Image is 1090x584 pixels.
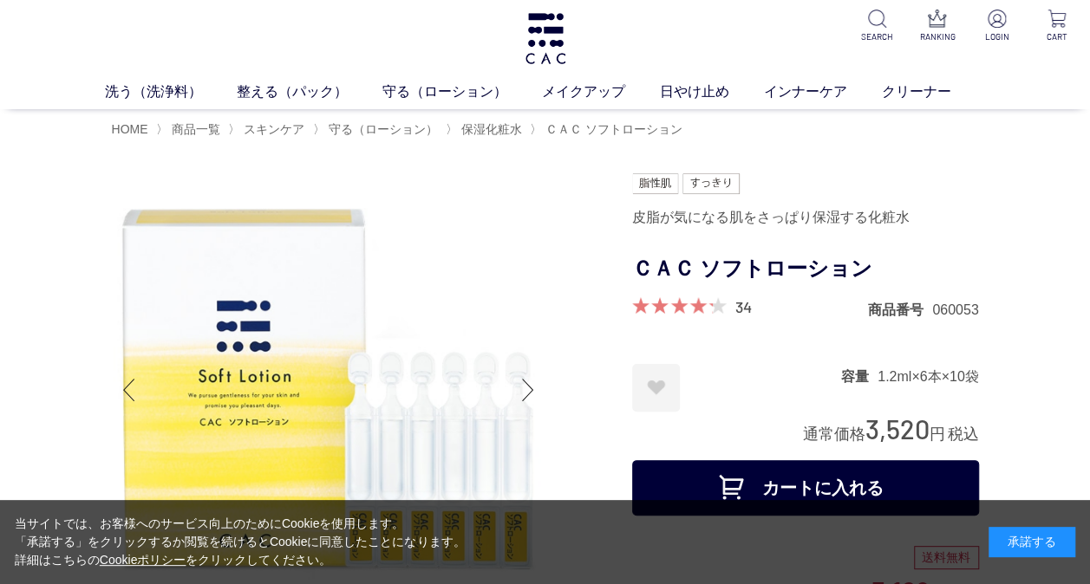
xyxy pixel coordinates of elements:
p: CART [1038,30,1076,43]
a: メイクアップ [542,81,660,102]
a: 洗う（洗浄料） [105,81,237,102]
img: すっきり [682,173,740,194]
a: 日やけ止め [660,81,764,102]
a: 整える（パック） [237,81,382,102]
a: 守る（ローション） [382,81,542,102]
p: RANKING [918,30,956,43]
span: 円 [930,425,945,443]
a: HOME [112,122,148,136]
li: 〉 [446,121,526,138]
a: Cookieポリシー [100,553,186,567]
dt: 商品番号 [868,301,932,319]
span: 守る（ローション） [329,122,438,136]
div: 皮脂が気になる肌をさっぱり保湿する化粧水 [632,203,979,232]
a: SEARCH [858,10,897,43]
div: Previous slide [112,355,147,425]
span: 通常価格 [803,425,865,443]
span: 税込 [948,425,979,443]
p: SEARCH [858,30,897,43]
a: RANKING [918,10,956,43]
span: スキンケア [244,122,304,136]
button: カートに入れる [632,460,979,516]
a: お気に入りに登録する [632,364,680,412]
a: ＣＡＣ ソフトローション [542,122,682,136]
li: 〉 [313,121,442,138]
a: 保湿化粧水 [458,122,522,136]
div: Next slide [511,355,545,425]
span: ＣＡＣ ソフトローション [545,122,682,136]
dd: 1.2ml×6本×10袋 [878,367,979,386]
li: 〉 [228,121,309,138]
li: 〉 [530,121,687,138]
a: 34 [735,297,752,316]
div: 承諾する [989,527,1075,557]
span: 商品一覧 [172,122,220,136]
p: LOGIN [978,30,1016,43]
a: クリーナー [882,81,986,102]
span: 3,520 [865,412,930,444]
a: 守る（ローション） [325,122,438,136]
a: スキンケア [240,122,304,136]
a: CART [1038,10,1076,43]
span: 保湿化粧水 [461,122,522,136]
div: 当サイトでは、お客様へのサービス向上のためにCookieを使用します。 「承諾する」をクリックするか閲覧を続けるとCookieに同意したことになります。 詳細はこちらの をクリックしてください。 [15,515,466,569]
li: 〉 [156,121,225,138]
img: 脂性肌 [632,173,678,194]
img: logo [523,13,568,64]
dt: 容量 [841,367,878,386]
a: 商品一覧 [168,122,220,136]
dd: 060053 [932,301,978,319]
a: LOGIN [978,10,1016,43]
a: インナーケア [764,81,882,102]
h1: ＣＡＣ ソフトローション [632,250,979,289]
